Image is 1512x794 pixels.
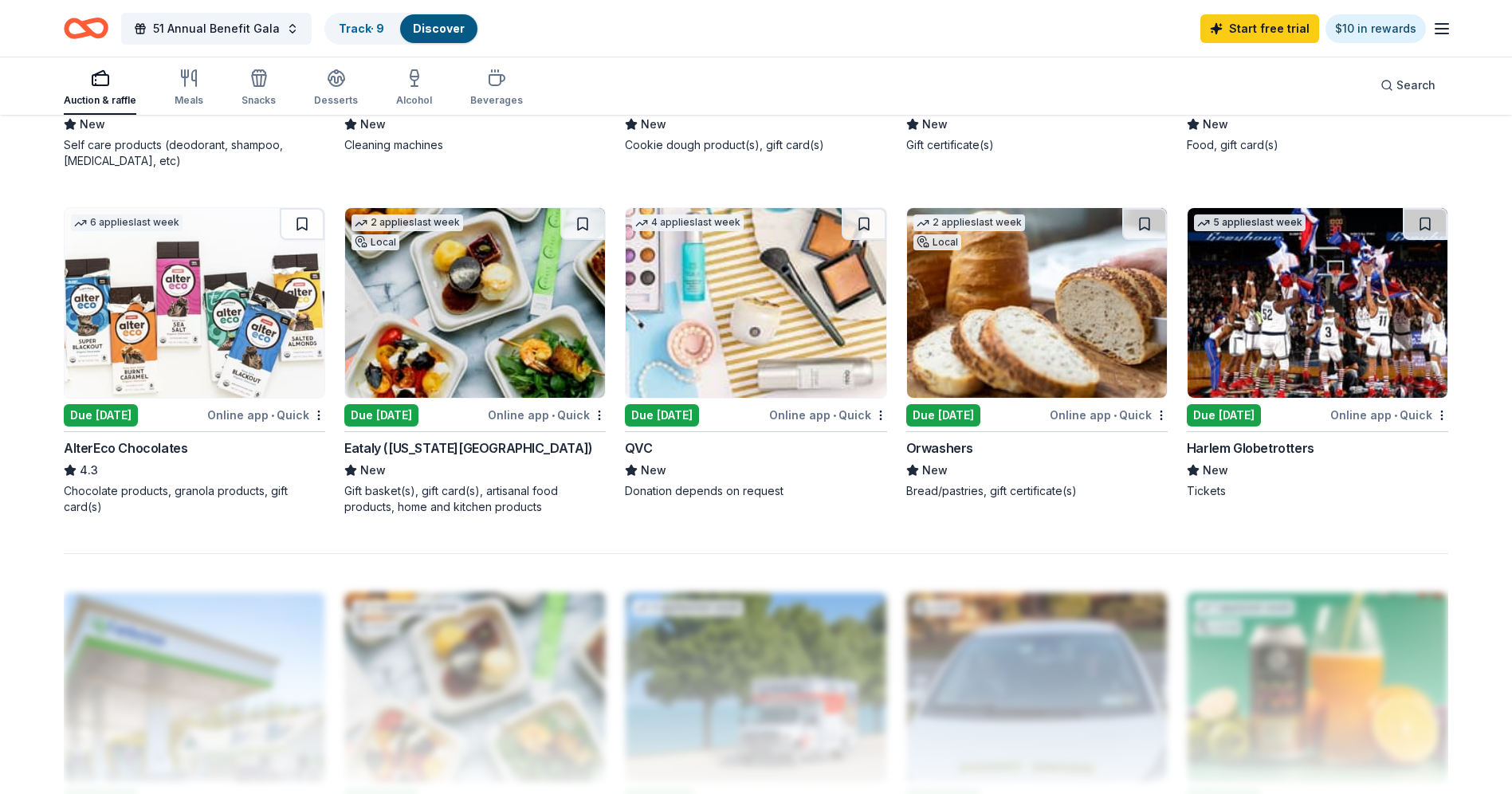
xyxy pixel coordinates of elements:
button: Search [1368,69,1448,101]
span: New [922,115,948,134]
img: Image for AlterEco Chocolates [65,208,324,398]
div: Chocolate products, granola products, gift card(s) [64,483,325,515]
span: • [1113,409,1117,422]
div: Local [913,234,961,250]
span: New [922,461,948,480]
span: New [641,461,666,480]
div: Due [DATE] [344,404,418,426]
div: Cleaning machines [344,137,606,153]
div: 2 applies last week [351,214,463,231]
div: Auction & raffle [64,94,136,107]
div: 6 applies last week [71,214,183,231]
a: Discover [413,22,465,35]
div: Due [DATE] [1187,404,1261,426]
span: • [1394,409,1397,422]
div: Alcohol [396,94,432,107]
a: Start free trial [1200,14,1319,43]
div: Snacks [242,94,276,107]
button: Beverages [470,62,523,115]
div: Meals [175,94,203,107]
div: 2 applies last week [913,214,1025,231]
a: Image for QVC4 applieslast weekDue [DATE]Online app•QuickQVCNewDonation depends on request [625,207,886,499]
span: • [552,409,555,422]
span: 51 Annual Benefit Gala [153,19,280,38]
button: Track· 9Discover [324,13,479,45]
a: Image for Harlem Globetrotters5 applieslast weekDue [DATE]Online app•QuickHarlem GlobetrottersNew... [1187,207,1448,499]
div: AlterEco Chocolates [64,438,187,458]
img: Image for QVC [626,208,886,398]
div: Beverages [470,94,523,107]
span: • [271,409,274,422]
div: Bread/pastries, gift certificate(s) [906,483,1168,499]
a: Image for AlterEco Chocolates6 applieslast weekDue [DATE]Online app•QuickAlterEco Chocolates4.3Ch... [64,207,325,515]
div: Self care products (deodorant, shampoo, [MEDICAL_DATA], etc) [64,137,325,169]
button: Snacks [242,62,276,115]
div: Gift certificate(s) [906,137,1168,153]
a: $10 in rewards [1325,14,1426,43]
img: Image for Harlem Globetrotters [1188,208,1447,398]
div: Cookie dough product(s), gift card(s) [625,137,886,153]
img: Image for Eataly (New York City) [345,208,605,398]
button: Meals [175,62,203,115]
div: Due [DATE] [906,404,980,426]
div: Due [DATE] [625,404,699,426]
a: Track· 9 [339,22,384,35]
div: Gift basket(s), gift card(s), artisanal food products, home and kitchen products [344,483,606,515]
div: Online app Quick [769,405,887,425]
span: New [80,115,105,134]
img: Image for Orwashers [907,208,1167,398]
div: Online app Quick [1330,405,1448,425]
div: Online app Quick [1050,405,1168,425]
div: Food, gift card(s) [1187,137,1448,153]
span: • [833,409,836,422]
span: New [1203,115,1228,134]
div: Donation depends on request [625,483,886,499]
span: Search [1396,76,1435,95]
div: Tickets [1187,483,1448,499]
div: Desserts [314,94,358,107]
a: Image for Orwashers2 applieslast weekLocalDue [DATE]Online app•QuickOrwashersNewBread/pastries, g... [906,207,1168,499]
div: 4 applies last week [632,214,744,231]
div: 5 applies last week [1194,214,1306,231]
a: Image for Eataly (New York City)2 applieslast weekLocalDue [DATE]Online app•QuickEataly ([US_STAT... [344,207,606,515]
span: New [360,461,386,480]
button: Auction & raffle [64,62,136,115]
div: Local [351,234,399,250]
span: New [360,115,386,134]
div: Online app Quick [207,405,325,425]
span: New [641,115,666,134]
div: Harlem Globetrotters [1187,438,1314,458]
span: 4.3 [80,461,98,480]
div: Due [DATE] [64,404,138,426]
div: QVC [625,438,652,458]
span: New [1203,461,1228,480]
div: Orwashers [906,438,973,458]
a: Home [64,10,108,47]
div: Eataly ([US_STATE][GEOGRAPHIC_DATA]) [344,438,593,458]
button: Alcohol [396,62,432,115]
button: 51 Annual Benefit Gala [121,13,312,45]
button: Desserts [314,62,358,115]
div: Online app Quick [488,405,606,425]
